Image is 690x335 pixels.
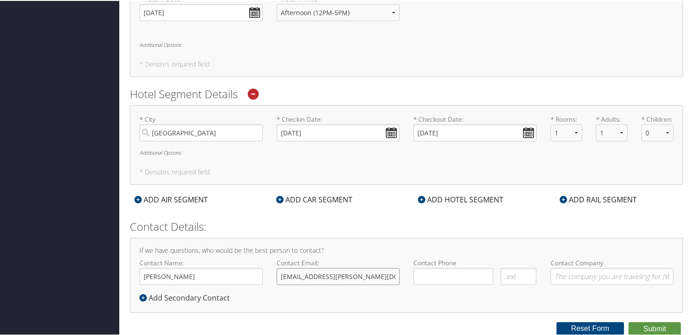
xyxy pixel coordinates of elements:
div: ADD AIR SEGMENT [130,193,212,204]
input: MM/DD/YYYY [139,3,263,20]
div: Add Secondary Contact [139,291,234,302]
h2: Contact Details: [130,218,683,234]
input: .ext [501,267,537,284]
input: Contact Name: [139,267,263,284]
input: * Checkin Date: [277,123,400,140]
label: Contact Phone [413,257,537,267]
h6: Additional Options: [139,41,673,46]
h5: * Denotes required field [139,60,673,67]
h5: * Denotes required field [139,168,673,174]
label: * Adults: [596,114,628,123]
label: Contact Email: [277,257,400,284]
h2: Hotel Segment Details [130,85,683,101]
input: Contact Email: [277,267,400,284]
h4: If we have questions, who would be the best person to contact? [139,246,673,253]
label: Contact Name: [139,257,263,284]
button: Submit [629,321,681,335]
label: * Checkin Date: [277,114,400,140]
div: ADD CAR SEGMENT [272,193,357,204]
label: * City [139,114,263,140]
label: * Rooms: [551,114,582,123]
button: Reset Form [556,321,624,334]
label: * Children: [641,114,673,123]
input: Contact Company [551,267,674,284]
h6: Additional Options: [139,149,673,154]
label: * Checkout Date: [413,114,537,140]
input: * Checkout Date: [413,123,537,140]
div: ADD RAIL SEGMENT [555,193,641,204]
div: ADD HOTEL SEGMENT [413,193,508,204]
label: Contact Company [551,257,674,284]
